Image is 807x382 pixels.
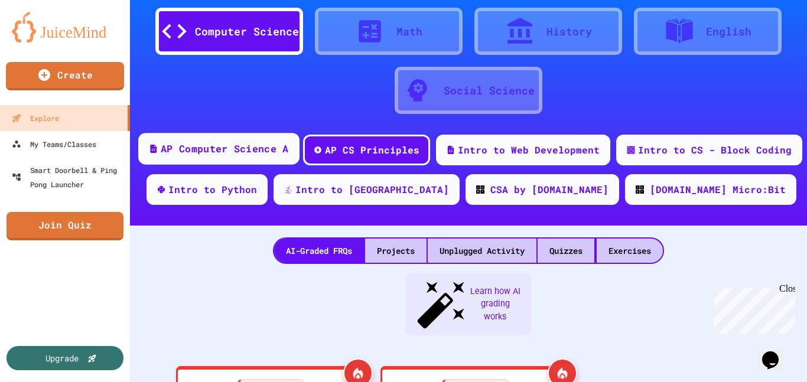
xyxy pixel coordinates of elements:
[12,163,125,191] div: Smart Doorbell & Ping Pong Launcher
[45,352,79,364] div: Upgrade
[546,24,592,40] div: History
[161,142,288,156] div: AP Computer Science A
[396,24,422,40] div: Math
[636,185,644,194] img: CODE_logo_RGB.png
[490,182,608,197] div: CSA by [DOMAIN_NAME]
[428,239,536,263] div: Unplugged Activity
[325,143,419,157] div: AP CS Principles
[12,12,118,43] img: logo-orange.svg
[706,24,751,40] div: English
[5,5,82,75] div: Chat with us now!Close
[195,24,299,40] div: Computer Science
[538,239,594,263] div: Quizzes
[638,143,792,157] div: Intro to CS - Block Coding
[709,283,795,334] iframe: chat widget
[597,239,663,263] div: Exercises
[295,182,449,197] div: Intro to [GEOGRAPHIC_DATA]
[650,182,786,197] div: [DOMAIN_NAME] Micro:Bit
[6,212,123,240] a: Join Quiz
[6,62,124,90] a: Create
[12,137,96,151] div: My Teams/Classes
[476,185,484,194] img: CODE_logo_RGB.png
[365,239,427,263] div: Projects
[444,83,535,99] div: Social Science
[168,182,257,197] div: Intro to Python
[468,285,522,324] span: Learn how AI grading works
[757,335,795,370] iframe: chat widget
[12,111,59,125] div: Explore
[458,143,600,157] div: Intro to Web Development
[274,239,364,263] div: AI-Graded FRQs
